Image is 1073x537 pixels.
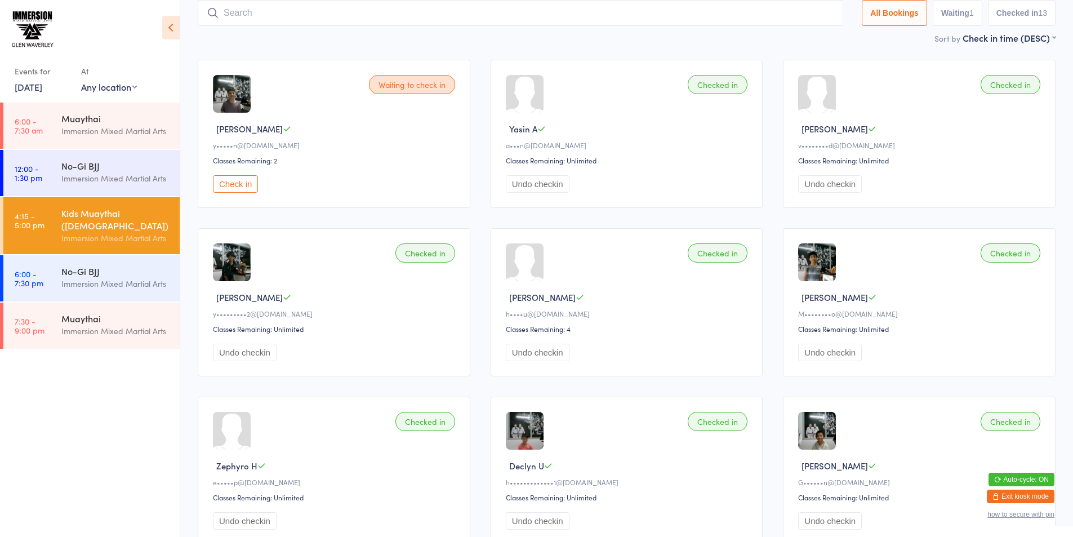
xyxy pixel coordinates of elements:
[688,412,747,431] div: Checked in
[213,324,458,334] div: Classes Remaining: Unlimited
[509,291,576,303] span: [PERSON_NAME]
[981,412,1040,431] div: Checked in
[213,140,458,150] div: y•••••n@[DOMAIN_NAME]
[216,123,283,135] span: [PERSON_NAME]
[506,175,569,193] button: Undo checkin
[61,312,170,325] div: Muaythai
[798,156,1044,165] div: Classes Remaining: Unlimited
[506,156,751,165] div: Classes Remaining: Unlimited
[506,309,751,318] div: h••••u@[DOMAIN_NAME]
[15,117,43,135] time: 6:00 - 7:30 am
[395,243,455,263] div: Checked in
[213,309,458,318] div: y•••••••••2@[DOMAIN_NAME]
[3,255,180,301] a: 6:00 -7:30 pmNo-Gi BJJImmersion Mixed Martial Arts
[61,125,170,137] div: Immersion Mixed Martial Arts
[981,75,1040,94] div: Checked in
[688,75,747,94] div: Checked in
[506,412,544,450] img: image1714370861.png
[81,81,137,93] div: Any location
[963,32,1056,44] div: Check in time (DESC)
[395,412,455,431] div: Checked in
[81,62,137,81] div: At
[15,62,70,81] div: Events for
[506,492,751,502] div: Classes Remaining: Unlimited
[3,150,180,196] a: 12:00 -1:30 pmNo-Gi BJJImmersion Mixed Martial Arts
[213,75,251,113] img: image1752476911.png
[798,175,862,193] button: Undo checkin
[213,156,458,165] div: Classes Remaining: 2
[506,324,751,334] div: Classes Remaining: 4
[802,123,868,135] span: [PERSON_NAME]
[213,477,458,487] div: e•••••p@[DOMAIN_NAME]
[213,344,277,361] button: Undo checkin
[969,8,974,17] div: 1
[3,197,180,254] a: 4:15 -5:00 pmKids Muaythai ([DEMOGRAPHIC_DATA])Immersion Mixed Martial Arts
[213,243,251,281] img: image1754986274.png
[506,140,751,150] div: a•••n@[DOMAIN_NAME]
[934,33,960,44] label: Sort by
[981,243,1040,263] div: Checked in
[987,490,1054,503] button: Exit kiosk mode
[989,473,1054,486] button: Auto-cycle: ON
[61,232,170,245] div: Immersion Mixed Martial Arts
[798,243,836,281] img: image1741242118.png
[802,291,868,303] span: [PERSON_NAME]
[61,112,170,125] div: Muaythai
[61,265,170,277] div: No-Gi BJJ
[15,211,44,229] time: 4:15 - 5:00 pm
[213,492,458,502] div: Classes Remaining: Unlimited
[798,477,1044,487] div: G••••••n@[DOMAIN_NAME]
[216,460,257,472] span: Zephyro H
[213,175,258,193] button: Check in
[61,277,170,290] div: Immersion Mixed Martial Arts
[15,269,43,287] time: 6:00 - 7:30 pm
[798,512,862,530] button: Undo checkin
[3,303,180,349] a: 7:30 -9:00 pmMuaythaiImmersion Mixed Martial Arts
[15,81,42,93] a: [DATE]
[61,172,170,185] div: Immersion Mixed Martial Arts
[369,75,455,94] div: Waiting to check in
[798,140,1044,150] div: v••••••••d@[DOMAIN_NAME]
[61,159,170,172] div: No-Gi BJJ
[216,291,283,303] span: [PERSON_NAME]
[15,164,42,182] time: 12:00 - 1:30 pm
[798,344,862,361] button: Undo checkin
[509,460,544,472] span: Declyn U
[987,511,1054,518] button: how to secure with pin
[688,243,747,263] div: Checked in
[798,324,1044,334] div: Classes Remaining: Unlimited
[15,317,44,335] time: 7:30 - 9:00 pm
[798,412,836,450] img: image1748243925.png
[61,325,170,338] div: Immersion Mixed Martial Arts
[506,344,569,361] button: Undo checkin
[506,512,569,530] button: Undo checkin
[1038,8,1047,17] div: 13
[509,123,537,135] span: Yasin A
[11,8,54,51] img: Immersion MMA Glen Waverley
[213,512,277,530] button: Undo checkin
[798,309,1044,318] div: M••••••••o@[DOMAIN_NAME]
[61,207,170,232] div: Kids Muaythai ([DEMOGRAPHIC_DATA])
[802,460,868,472] span: [PERSON_NAME]
[506,477,751,487] div: h•••••••••••••1@[DOMAIN_NAME]
[3,103,180,149] a: 6:00 -7:30 amMuaythaiImmersion Mixed Martial Arts
[798,492,1044,502] div: Classes Remaining: Unlimited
